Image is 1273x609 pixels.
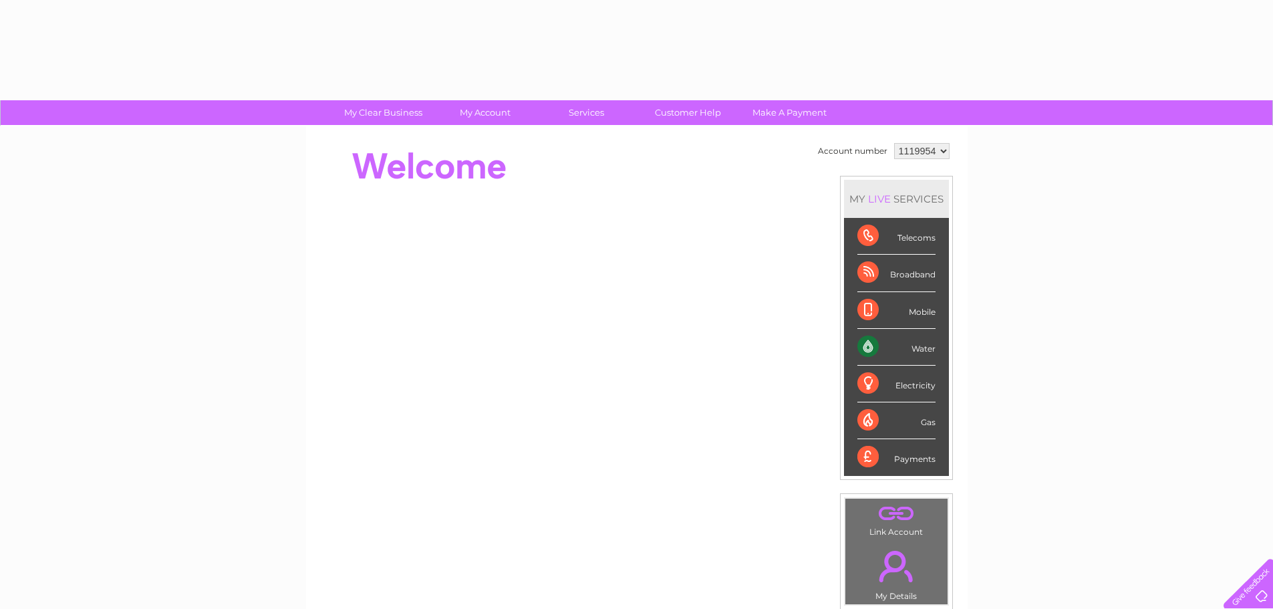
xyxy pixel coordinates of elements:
[857,329,936,366] div: Water
[857,218,936,255] div: Telecoms
[865,193,893,205] div: LIVE
[734,100,845,125] a: Make A Payment
[845,498,948,540] td: Link Account
[857,292,936,329] div: Mobile
[849,543,944,590] a: .
[844,180,949,218] div: MY SERVICES
[849,502,944,525] a: .
[857,439,936,475] div: Payments
[430,100,540,125] a: My Account
[328,100,438,125] a: My Clear Business
[857,402,936,439] div: Gas
[815,140,891,162] td: Account number
[531,100,642,125] a: Services
[857,255,936,291] div: Broadband
[845,539,948,605] td: My Details
[633,100,743,125] a: Customer Help
[857,366,936,402] div: Electricity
